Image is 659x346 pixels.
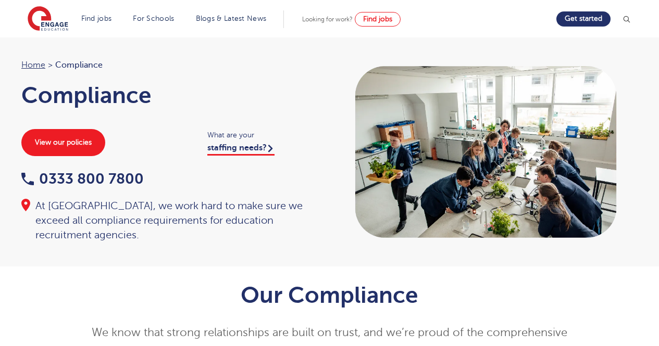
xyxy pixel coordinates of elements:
[74,282,585,308] h1: Our Compliance
[55,58,103,72] span: Compliance
[21,199,319,242] div: At [GEOGRAPHIC_DATA], we work hard to make sure we exceed all compliance requirements for educati...
[28,6,68,32] img: Engage Education
[21,82,319,108] h1: Compliance
[21,60,45,70] a: Home
[363,15,392,23] span: Find jobs
[302,16,353,23] span: Looking for work?
[556,11,611,27] a: Get started
[21,171,144,187] a: 0333 800 7800
[355,12,401,27] a: Find jobs
[21,129,105,156] a: View our policies
[207,129,319,141] span: What are your
[81,15,112,22] a: Find jobs
[48,60,53,70] span: >
[207,143,275,156] a: staffing needs?
[133,15,174,22] a: For Schools
[196,15,267,22] a: Blogs & Latest News
[21,58,319,72] nav: breadcrumb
